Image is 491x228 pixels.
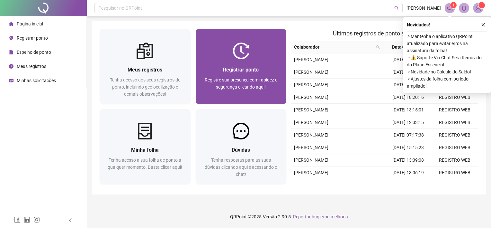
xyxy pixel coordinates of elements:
[407,75,487,90] span: ⚬ Ajustes da folha com período ampliado!
[385,104,432,116] td: [DATE] 13:15:01
[110,77,180,97] span: Tenha acesso aos seus registros de ponto, incluindo geolocalização e demais observações!
[382,41,428,53] th: Data/Hora
[131,147,159,153] span: Minha folha
[17,35,48,41] span: Registrar ponto
[294,145,328,150] span: [PERSON_NAME]
[68,218,73,223] span: left
[9,50,13,54] span: file
[100,109,191,184] a: Minha folhaTenha acesso a sua folha de ponto a qualquer momento. Basta clicar aqui!
[385,141,432,154] td: [DATE] 15:15:23
[385,154,432,166] td: [DATE] 13:39:08
[294,70,328,75] span: [PERSON_NAME]
[432,179,478,192] td: REGISTRO WEB
[394,6,399,11] span: search
[333,30,437,37] span: Últimos registros de ponto sincronizados
[407,33,487,54] span: ⚬ Mantenha o aplicativo QRPoint atualizado para evitar erros na assinatura da folha!
[294,120,328,125] span: [PERSON_NAME]
[432,116,478,129] td: REGISTRO WEB
[17,78,56,83] span: Minhas solicitações
[14,216,21,223] span: facebook
[294,157,328,163] span: [PERSON_NAME]
[17,50,51,55] span: Espelho de ponto
[17,64,46,69] span: Meus registros
[100,29,191,104] a: Meus registrosTenha acesso aos seus registros de ponto, incluindo geolocalização e demais observa...
[24,216,30,223] span: linkedin
[432,154,478,166] td: REGISTRO WEB
[294,82,328,87] span: [PERSON_NAME]
[196,109,287,184] a: DúvidasTenha respostas para as suas dúvidas clicando aqui e acessando o chat!
[385,66,432,79] td: [DATE] 12:28:26
[450,2,457,8] sup: 1
[432,129,478,141] td: REGISTRO WEB
[385,166,432,179] td: [DATE] 13:06:19
[205,77,277,90] span: Registre sua presença com rapidez e segurança clicando aqui!
[406,5,441,12] span: [PERSON_NAME]
[432,91,478,104] td: REGISTRO WEB
[294,95,328,100] span: [PERSON_NAME]
[407,68,487,75] span: ⚬ Novidade no Cálculo do Saldo!
[294,107,328,112] span: [PERSON_NAME]
[461,5,467,11] span: bell
[447,5,453,11] span: notification
[385,116,432,129] td: [DATE] 12:33:15
[385,91,432,104] td: [DATE] 18:20:16
[293,214,348,219] span: Reportar bug e/ou melhoria
[205,157,277,177] span: Tenha respostas para as suas dúvidas clicando aqui e acessando o chat!
[108,157,182,170] span: Tenha acesso a sua folha de ponto a qualquer momento. Basta clicar aqui!
[478,2,485,8] sup: Atualize o seu contato no menu Meus Dados
[481,23,486,27] span: close
[375,42,381,52] span: search
[432,104,478,116] td: REGISTRO WEB
[473,3,483,13] img: 84053
[294,43,373,51] span: Colaborador
[407,21,430,28] span: Novidades !
[263,214,277,219] span: Versão
[128,67,162,73] span: Meus registros
[385,53,432,66] td: [DATE] 13:18:14
[385,129,432,141] td: [DATE] 07:17:38
[452,3,455,7] span: 1
[294,170,328,175] span: [PERSON_NAME]
[294,132,328,138] span: [PERSON_NAME]
[9,36,13,40] span: environment
[385,79,432,91] td: [DATE] 07:25:06
[9,22,13,26] span: home
[376,45,380,49] span: search
[9,78,13,83] span: schedule
[481,3,483,7] span: 1
[33,216,40,223] span: instagram
[385,179,432,192] td: [DATE] 08:00:25
[432,166,478,179] td: REGISTRO WEB
[87,205,491,228] footer: QRPoint © 2025 - 2.90.5 -
[407,54,487,68] span: ⚬ ⚠️ Suporte Via Chat Será Removido do Plano Essencial
[385,43,420,51] span: Data/Hora
[196,29,287,104] a: Registrar pontoRegistre sua presença com rapidez e segurança clicando aqui!
[223,67,259,73] span: Registrar ponto
[432,141,478,154] td: REGISTRO WEB
[17,21,43,26] span: Página inicial
[232,147,250,153] span: Dúvidas
[9,64,13,69] span: clock-circle
[294,57,328,62] span: [PERSON_NAME]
